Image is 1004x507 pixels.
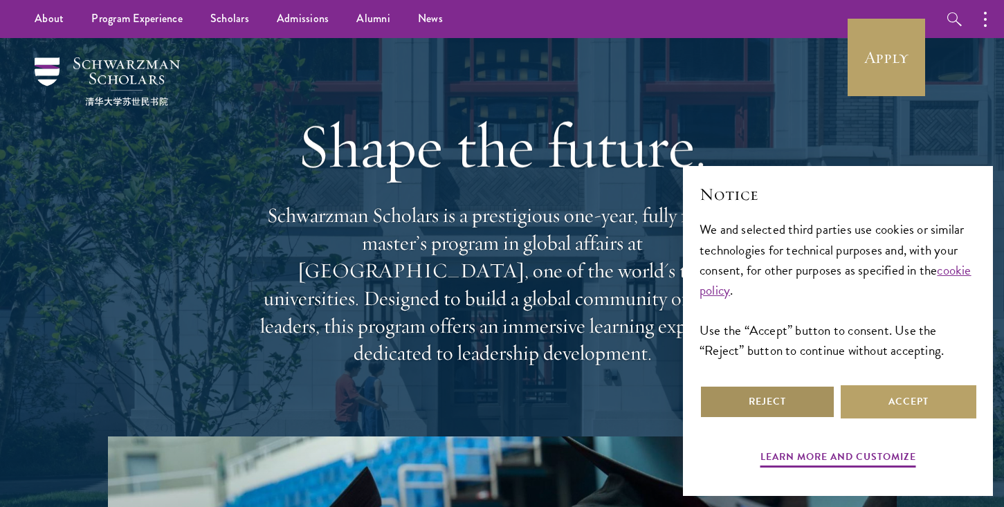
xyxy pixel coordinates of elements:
[848,19,925,96] a: Apply
[253,202,751,367] p: Schwarzman Scholars is a prestigious one-year, fully funded master’s program in global affairs at...
[700,183,976,206] h2: Notice
[760,448,916,470] button: Learn more and customize
[700,260,971,300] a: cookie policy
[35,57,180,106] img: Schwarzman Scholars
[700,219,976,360] div: We and selected third parties use cookies or similar technologies for technical purposes and, wit...
[700,385,835,418] button: Reject
[253,107,751,185] h1: Shape the future.
[841,385,976,418] button: Accept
